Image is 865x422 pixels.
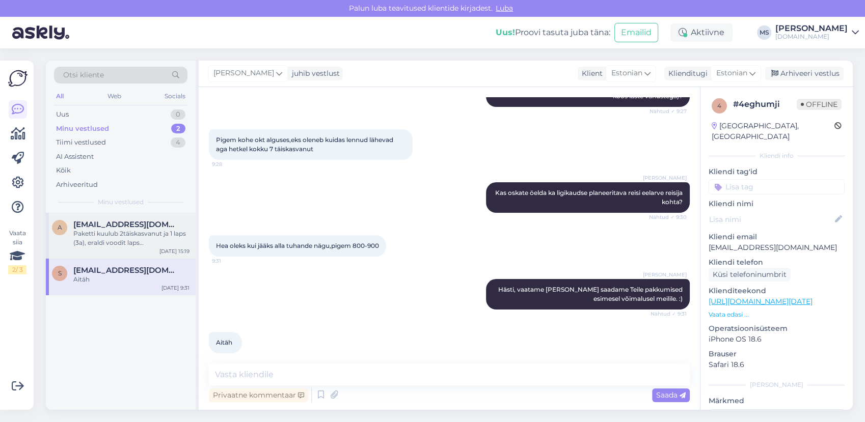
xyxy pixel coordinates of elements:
[212,160,250,168] span: 9:28
[73,229,190,247] div: Paketti kuulub 2täiskasvanut ja 1 laps (3a), eraldi voodit laps [PERSON_NAME].
[496,26,610,39] div: Proovi tasuta juba täna:
[709,151,845,160] div: Kliendi info
[643,174,687,182] span: [PERSON_NAME]
[56,137,106,148] div: Tiimi vestlused
[171,137,185,148] div: 4
[171,109,185,120] div: 0
[578,68,603,79] div: Klient
[709,396,845,406] p: Märkmed
[614,23,658,42] button: Emailid
[709,268,791,282] div: Küsi telefoninumbrit
[664,68,708,79] div: Klienditugi
[709,359,845,370] p: Safari 18.6
[56,165,71,176] div: Kõik
[216,242,379,249] span: Hea oleks kui jääks alla tuhande nägu,pigem 800-900
[797,99,842,110] span: Offline
[656,390,686,400] span: Saada
[56,180,98,190] div: Arhiveeritud
[54,90,66,103] div: All
[709,334,845,345] p: iPhone OS 18.6
[58,269,62,277] span: s
[493,4,516,13] span: Luba
[717,102,721,109] span: 4
[288,68,340,79] div: juhib vestlust
[648,213,687,221] span: Nähtud ✓ 9:30
[643,271,687,278] span: [PERSON_NAME]
[8,229,26,274] div: Vaata siia
[98,198,144,207] span: Minu vestlused
[163,90,187,103] div: Socials
[648,107,687,115] span: Nähtud ✓ 9:27
[56,109,69,120] div: Uus
[159,247,190,255] div: [DATE] 15:19
[709,380,845,389] div: [PERSON_NAME]
[709,232,845,242] p: Kliendi email
[775,24,848,33] div: [PERSON_NAME]
[73,266,179,275] span: sillejarve@gmail.com
[775,24,859,41] a: [PERSON_NAME][DOMAIN_NAME]
[670,23,733,42] div: Aktiivne
[495,189,684,206] span: Kas oskate öelda ka ligikaudse planeeritava reisi eelarve reisija kohta?
[709,286,845,296] p: Klienditeekond
[73,275,190,284] div: Aitäh
[56,124,109,134] div: Minu vestlused
[648,310,687,318] span: Nähtud ✓ 9:31
[212,354,250,361] span: 9:31
[73,220,179,229] span: anetteraig@gmail.com
[58,223,62,231] span: a
[212,257,250,265] span: 9:31
[709,199,845,209] p: Kliendi nimi
[209,388,308,402] div: Privaatne kommentaar
[709,297,813,306] a: [URL][DOMAIN_NAME][DATE]
[161,284,190,292] div: [DATE] 9:31
[775,33,848,41] div: [DOMAIN_NAME]
[105,90,123,103] div: Web
[709,166,845,177] p: Kliendi tag'id
[56,152,94,162] div: AI Assistent
[709,179,845,194] input: Lisa tag
[709,257,845,268] p: Kliendi telefon
[611,68,642,79] span: Estonian
[216,339,232,346] span: Aitäh
[765,67,844,80] div: Arhiveeri vestlus
[709,242,845,253] p: [EMAIL_ADDRESS][DOMAIN_NAME]
[709,310,845,319] p: Vaata edasi ...
[216,136,395,153] span: Pigem kohe okt alguses,eks oleneb kuidas lennud lähevad aga hetkel kokku 7 täiskasvanut
[709,349,845,359] p: Brauser
[213,68,274,79] span: [PERSON_NAME]
[8,69,28,88] img: Askly Logo
[716,68,747,79] span: Estonian
[757,25,771,40] div: MS
[171,124,185,134] div: 2
[709,214,833,225] input: Lisa nimi
[8,265,26,274] div: 2 / 3
[498,286,684,302] span: Hästi, vaatame [PERSON_NAME] saadame Teile pakkumised esimesel võimalusel meilile. :)
[63,70,104,80] span: Otsi kliente
[733,98,797,110] div: # 4eghumji
[496,27,515,37] b: Uus!
[712,121,834,142] div: [GEOGRAPHIC_DATA], [GEOGRAPHIC_DATA]
[709,323,845,334] p: Operatsioonisüsteem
